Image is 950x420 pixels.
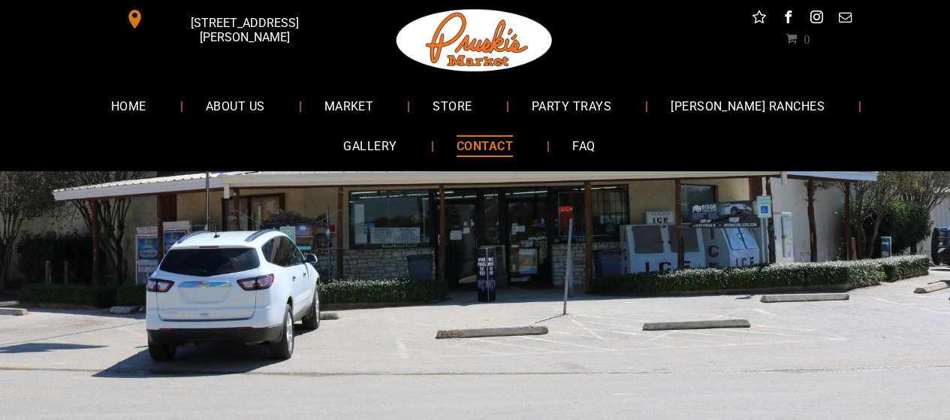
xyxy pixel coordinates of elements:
span: [STREET_ADDRESS][PERSON_NAME] [147,8,341,52]
span: 0 [804,32,810,44]
a: CONTACT [434,126,535,166]
a: PARTY TRAYS [509,86,634,125]
a: FAQ [550,126,617,166]
a: STORE [410,86,494,125]
a: ABOUT US [183,86,288,125]
a: facebook [778,8,798,31]
a: [PERSON_NAME] RANCHES [648,86,847,125]
a: HOME [89,86,169,125]
a: email [835,8,855,31]
a: GALLERY [321,126,419,166]
a: instagram [807,8,826,31]
a: MARKET [302,86,397,125]
a: [STREET_ADDRESS][PERSON_NAME] [115,8,345,31]
a: Social network [749,8,769,31]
